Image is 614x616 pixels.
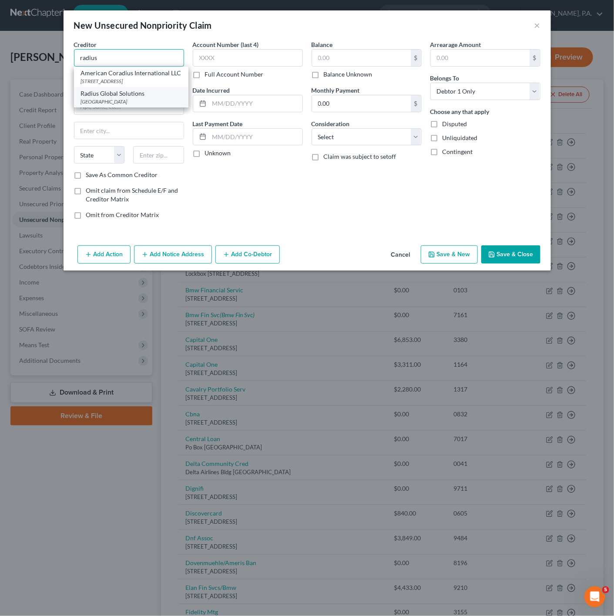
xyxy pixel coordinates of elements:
div: [GEOGRAPHIC_DATA] [81,98,181,105]
span: Unliquidated [443,134,478,141]
span: Disputed [443,120,467,127]
button: Add Notice Address [134,245,212,264]
label: Arrearage Amount [430,40,481,49]
label: Monthly Payment [312,86,360,95]
span: Creditor [74,41,97,48]
div: American Coradius International LLC [81,69,181,77]
iframe: Intercom live chat [584,586,605,607]
span: Omit claim from Schedule E/F and Creditor Matrix [86,187,178,203]
span: 5 [602,586,609,593]
input: Enter zip... [133,146,184,164]
input: Enter city... [74,122,184,139]
label: Full Account Number [205,70,264,79]
button: Cancel [384,246,417,264]
div: $ [411,95,421,112]
label: Unknown [205,149,231,157]
button: × [534,20,540,30]
div: Radius Global Solutions [81,89,181,98]
label: Consideration [312,119,350,128]
input: MM/DD/YYYY [209,95,302,112]
label: Save As Common Creditor [86,171,158,179]
input: MM/DD/YYYY [209,129,302,145]
label: Balance Unknown [324,70,372,79]
span: Claim was subject to setoff [324,153,396,160]
label: Balance [312,40,333,49]
button: Add Co-Debtor [215,245,280,264]
button: Add Action [77,245,131,264]
input: XXXX [193,49,303,67]
span: Contingent [443,148,473,155]
input: Search creditor by name... [74,49,184,67]
label: Last Payment Date [193,119,243,128]
div: $ [411,50,421,66]
label: Date Incurred [193,86,230,95]
label: Choose any that apply [430,107,490,116]
div: New Unsecured Nonpriority Claim [74,19,212,31]
input: 0.00 [312,50,411,66]
span: Omit from Creditor Matrix [86,211,159,218]
input: 0.00 [312,95,411,112]
span: Belongs To [430,74,460,82]
button: Save & New [421,245,478,264]
div: $ [530,50,540,66]
label: Account Number (last 4) [193,40,259,49]
button: Save & Close [481,245,540,264]
input: 0.00 [431,50,530,66]
div: [STREET_ADDRESS] [81,77,181,85]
